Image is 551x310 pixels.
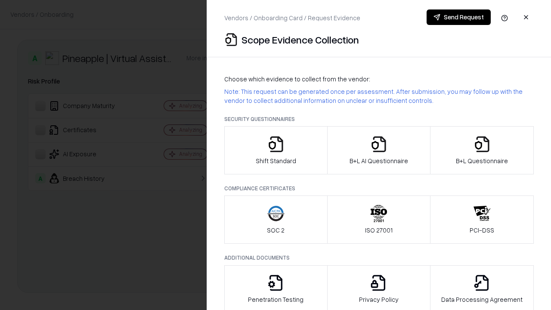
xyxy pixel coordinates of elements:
p: Penetration Testing [248,295,303,304]
p: Additional Documents [224,254,534,261]
button: ISO 27001 [327,195,431,244]
button: B+L AI Questionnaire [327,126,431,174]
button: SOC 2 [224,195,328,244]
p: Compliance Certificates [224,185,534,192]
button: B+L Questionnaire [430,126,534,174]
p: ISO 27001 [365,226,393,235]
p: B+L AI Questionnaire [350,156,408,165]
p: Note: This request can be generated once per assessment. After submission, you may follow up with... [224,87,534,105]
p: B+L Questionnaire [456,156,508,165]
button: Send Request [427,9,491,25]
p: Privacy Policy [359,295,399,304]
p: SOC 2 [267,226,285,235]
p: Scope Evidence Collection [241,33,359,46]
p: Vendors / Onboarding Card / Request Evidence [224,13,360,22]
p: PCI-DSS [470,226,494,235]
p: Shift Standard [256,156,296,165]
p: Choose which evidence to collect from the vendor: [224,74,534,84]
button: Shift Standard [224,126,328,174]
button: PCI-DSS [430,195,534,244]
p: Data Processing Agreement [441,295,523,304]
p: Security Questionnaires [224,115,534,123]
